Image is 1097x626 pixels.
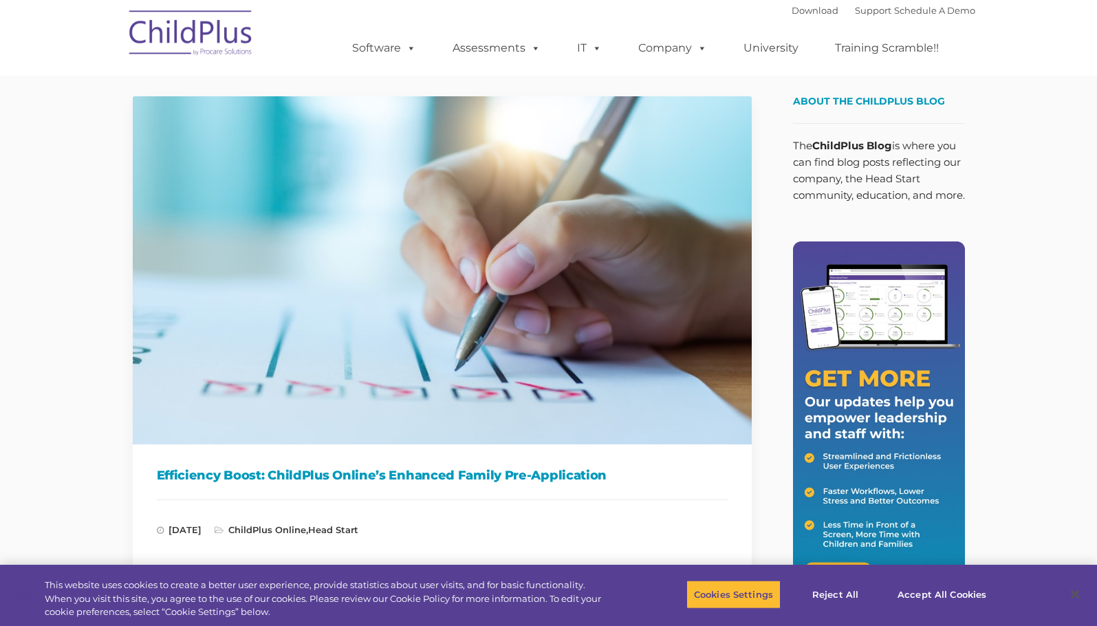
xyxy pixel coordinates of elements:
a: Software [338,34,430,62]
img: ChildPlus by Procare Solutions [122,1,260,69]
button: Cookies Settings [686,580,781,609]
a: Company [624,34,721,62]
font: | [792,5,975,16]
a: Training Scramble!! [821,34,953,62]
span: [DATE] [157,524,202,535]
a: Head Start [308,524,358,535]
img: Get More - Our updates help you empower leadership and staff. [793,241,965,596]
span: About the ChildPlus Blog [793,95,945,107]
h1: Efficiency Boost: ChildPlus Online’s Enhanced Family Pre-Application [157,465,728,486]
a: Download [792,5,838,16]
button: Accept All Cookies [890,580,994,609]
a: IT [563,34,616,62]
span: , [215,524,358,535]
a: University [730,34,812,62]
div: This website uses cookies to create a better user experience, provide statistics about user visit... [45,579,603,619]
a: Assessments [439,34,554,62]
button: Close [1060,579,1090,609]
p: The is where you can find blog posts reflecting our company, the Head Start community, education,... [793,138,965,204]
a: Schedule A Demo [894,5,975,16]
a: Support [855,5,891,16]
button: Reject All [792,580,878,609]
a: ChildPlus Online [228,524,306,535]
strong: ChildPlus Blog [812,139,892,152]
img: Efficiency Boost: ChildPlus Online's Enhanced Family Pre-Application Process - Streamlining Appli... [133,96,752,444]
